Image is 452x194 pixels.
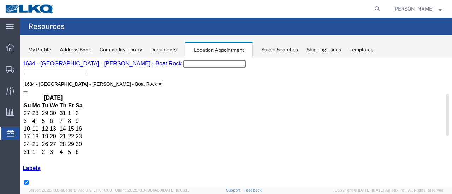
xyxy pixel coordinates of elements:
span: Sopha Sam [393,5,434,13]
td: 8 [48,60,55,67]
span: Server: 2025.18.0-a0edd1917ac [28,188,112,192]
td: 12 [22,68,29,75]
div: Commodity Library [100,46,142,54]
td: 21 [40,76,47,83]
td: 13 [30,68,39,75]
span: Copyright © [DATE]-[DATE] Agistix Inc., All Rights Reserved [335,187,444,193]
td: 29 [48,83,55,90]
td: 24 [4,83,11,90]
img: logo [5,4,54,14]
td: 20 [30,76,39,83]
td: 5 [22,60,29,67]
a: Feedback [244,188,262,192]
td: 26 [22,83,29,90]
a: Labels [3,108,21,114]
div: Documents [150,46,177,54]
span: [DATE] 10:10:00 [84,188,112,192]
td: 3 [30,91,39,98]
td: 14 [40,68,47,75]
td: 5 [48,91,55,98]
td: 10 [4,68,11,75]
div: Shipping Lanes [307,46,341,54]
div: Location Appointment [185,42,253,58]
button: [PERSON_NAME] [393,5,442,13]
a: Support [226,188,244,192]
td: 28 [40,83,47,90]
span: [DATE] 10:06:13 [162,188,190,192]
div: My Profile [28,46,51,54]
div: Templates [350,46,373,54]
td: 11 [12,68,21,75]
td: 6 [30,60,39,67]
td: 25 [12,83,21,90]
h4: Resources [28,18,65,35]
td: 4 [40,91,47,98]
td: 17 [4,76,11,83]
td: 27 [30,83,39,90]
td: 16 [55,68,63,75]
td: 23 [55,76,63,83]
td: 9 [55,60,63,67]
div: Address Book [60,46,91,54]
td: 19 [22,76,29,83]
span: tlanta ages and allets [3,129,56,135]
td: 15 [48,68,55,75]
span: Client: 2025.18.0-198a450 [115,188,190,192]
td: 7 [40,60,47,67]
td: 1 [12,91,21,98]
div: Saved Searches [261,46,298,54]
iframe: FS Legacy Container [20,57,452,187]
td: 18 [12,76,21,83]
input: tlanta ages and allets [4,123,9,127]
td: 31 [4,91,11,98]
td: 2 [22,91,29,98]
td: 22 [48,76,55,83]
td: 6 [55,91,63,98]
td: 30 [55,83,63,90]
